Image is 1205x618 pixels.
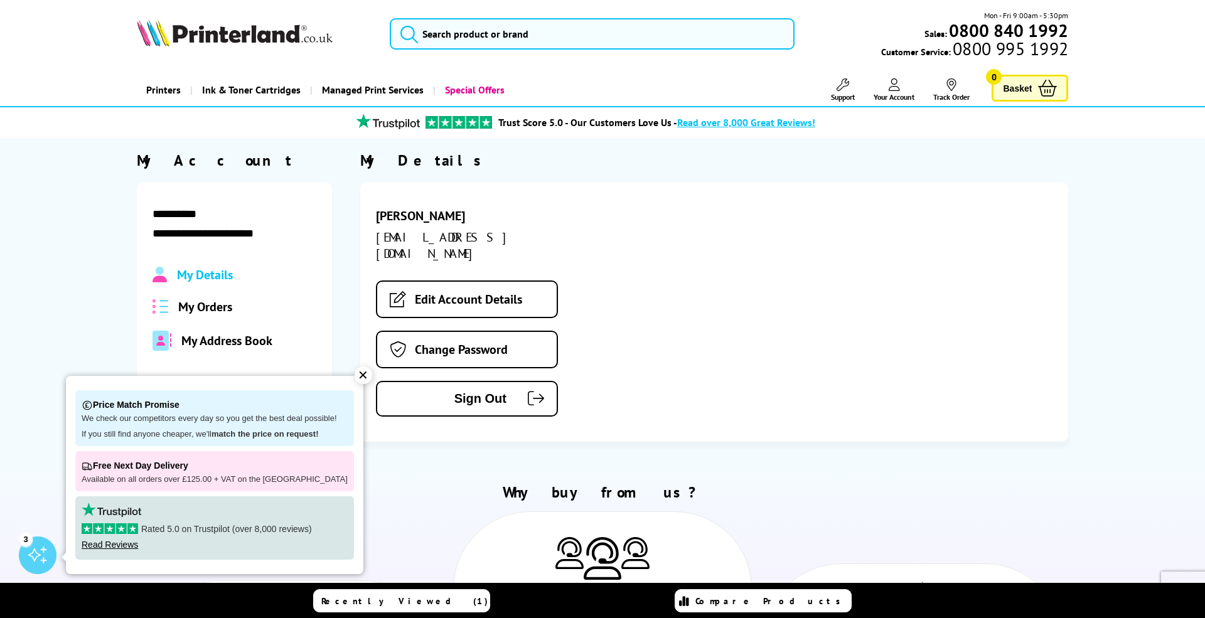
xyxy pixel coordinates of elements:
a: Your Account [874,78,914,102]
img: trustpilot rating [426,116,492,129]
span: Sign Out [396,392,506,406]
p: Available on all orders over £125.00 + VAT on the [GEOGRAPHIC_DATA] [82,474,348,485]
div: My Details [360,151,1068,170]
span: Sales: [924,28,947,40]
div: [PERSON_NAME] [376,208,599,224]
img: Printerland Logo [137,19,333,46]
span: Basket [1003,80,1032,97]
img: Printer Experts [584,537,621,580]
img: stars-5.svg [82,523,138,534]
img: Printer Experts [621,537,650,569]
input: Search product or brand [390,18,795,50]
img: all-order.svg [153,299,169,314]
a: Printers [137,74,190,106]
div: [EMAIL_ADDRESS][DOMAIN_NAME] [376,229,599,262]
span: Mon - Fri 9:00am - 5:30pm [984,9,1068,21]
img: trustpilot rating [82,503,141,517]
div: 3 [19,532,33,546]
span: Compare Products [695,595,847,607]
a: Support [831,78,855,102]
strong: match the price on request! [212,429,318,439]
span: Recently Viewed (1) [321,595,488,607]
a: Printerland Logo [137,19,374,49]
a: Compare Products [675,589,852,612]
span: Read over 8,000 Great Reviews! [677,116,815,129]
p: Price Match Promise [82,397,348,413]
a: Read Reviews [82,540,138,550]
a: Recently Viewed (1) [313,589,490,612]
a: 0800 840 1992 [947,24,1068,36]
a: Special Offers [433,74,514,106]
button: Sign Out [376,381,558,417]
a: Trust Score 5.0 - Our Customers Love Us -Read over 8,000 Great Reviews! [498,116,815,129]
img: trustpilot rating [350,114,426,129]
span: Your Account [874,92,914,102]
span: Ink & Toner Cartridges [202,74,301,106]
p: If you still find anyone cheaper, we'll [82,429,348,440]
h2: Why buy from us? [137,482,1069,502]
a: Track Order [933,78,970,102]
span: My Orders [178,299,232,315]
b: 0800 840 1992 [949,19,1068,42]
span: 0 [986,69,1002,85]
p: We check our competitors every day so you get the best deal possible! [82,413,348,424]
span: My Details [177,267,233,283]
span: 0800 995 1992 [951,43,1068,55]
div: ✕ [355,366,372,384]
span: Support [831,92,855,102]
a: Ink & Toner Cartridges [190,74,310,106]
a: Basket 0 [992,75,1068,102]
p: Free Next Day Delivery [82,457,348,474]
a: Edit Account Details [376,280,558,318]
div: My Account [137,151,333,170]
img: Profile.svg [153,267,167,283]
p: Rated 5.0 on Trustpilot (over 8,000 reviews) [82,523,348,535]
img: Printer Experts [555,537,584,569]
a: Managed Print Services [310,74,433,106]
span: Customer Service: [881,43,1068,58]
a: Change Password [376,331,558,368]
img: address-book-duotone-solid.svg [153,331,171,351]
span: My Address Book [181,333,272,349]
